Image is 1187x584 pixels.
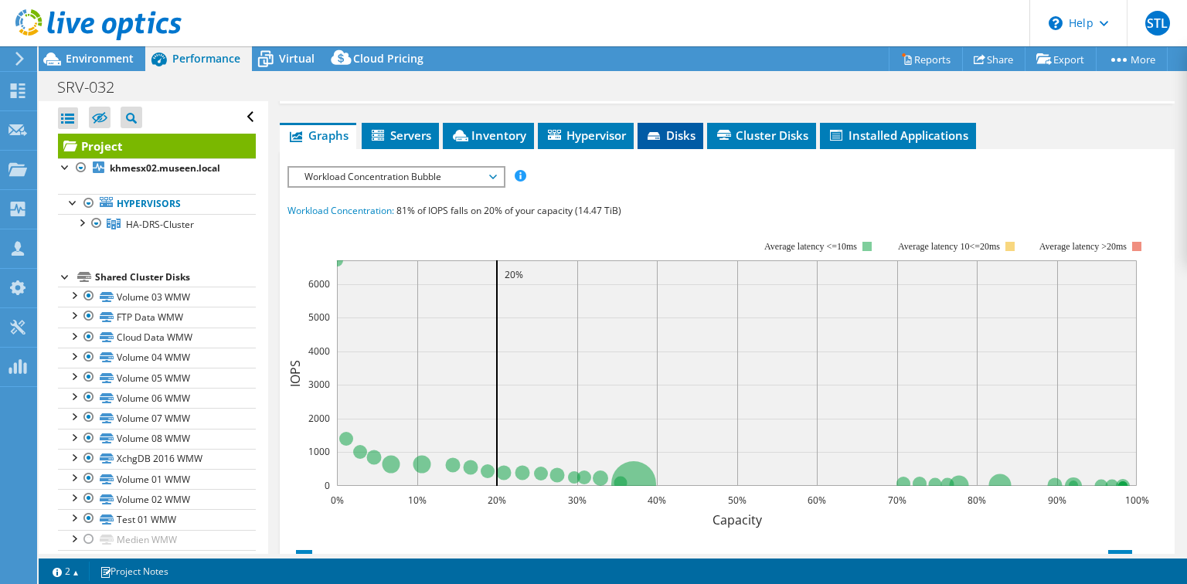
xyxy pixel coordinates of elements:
span: 81% of IOPS falls on 20% of your capacity (14.47 TiB) [396,204,621,217]
a: More [1096,47,1168,71]
a: 2 [42,562,90,581]
text: Capacity [713,511,763,528]
text: 5000 [308,311,330,324]
text: 6000 [308,277,330,290]
a: Reports [889,47,963,71]
a: Volume 01 WMW [58,469,256,489]
text: 100% [1125,494,1149,507]
a: Hypervisors [58,194,256,214]
text: Average latency >20ms [1039,241,1127,252]
a: Medien WMW [58,530,256,550]
span: Environment [66,51,134,66]
h1: SRV-032 [50,79,138,96]
a: XchgDB 2016 WMW [58,449,256,469]
span: Virtual [279,51,315,66]
svg: \n [1049,16,1063,30]
a: Volume 05 WMW [58,368,256,388]
a: Volume 08 WMW [58,429,256,449]
text: 10% [408,494,427,507]
a: Cloud Data WMW [58,328,256,348]
tspan: Average latency 10<=20ms [898,241,1000,252]
text: IOPS [287,359,304,386]
text: 1000 [308,445,330,458]
span: Servers [369,127,431,143]
span: Hypervisor [546,127,626,143]
a: Test 01 WMW [58,509,256,529]
text: 20% [488,494,506,507]
text: 70% [888,494,906,507]
span: Cluster Disks [715,127,808,143]
text: 3000 [308,378,330,391]
a: Project [58,134,256,158]
a: Public WMW [58,550,256,570]
a: Volume 07 WMW [58,408,256,428]
span: Performance [172,51,240,66]
a: Volume 03 WMW [58,287,256,307]
a: HA-DRS-Cluster [58,214,256,234]
text: 80% [968,494,986,507]
b: khmesx02.museen.local [110,161,220,175]
text: 50% [728,494,747,507]
text: 2000 [308,412,330,425]
text: 30% [568,494,587,507]
a: khmesx02.museen.local [58,158,256,178]
a: FTP Data WMW [58,307,256,327]
a: Export [1025,47,1097,71]
span: Workload Concentration: [287,204,394,217]
a: Project Notes [89,562,179,581]
text: 0 [325,479,330,492]
a: Share [962,47,1025,71]
span: Inventory [451,127,526,143]
text: 90% [1048,494,1066,507]
a: Volume 02 WMW [58,489,256,509]
text: 60% [808,494,826,507]
text: 4000 [308,345,330,358]
tspan: Average latency <=10ms [764,241,857,252]
span: HA-DRS-Cluster [126,218,194,231]
span: Installed Applications [828,127,968,143]
a: Volume 06 WMW [58,388,256,408]
span: Cloud Pricing [353,51,423,66]
text: 40% [648,494,666,507]
text: 20% [505,268,523,281]
span: Disks [645,127,696,143]
div: Shared Cluster Disks [95,268,256,287]
a: Volume 04 WMW [58,348,256,368]
span: Workload Concentration Bubble [297,168,495,186]
span: Graphs [287,127,349,143]
text: 0% [331,494,344,507]
span: STL [1145,11,1170,36]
